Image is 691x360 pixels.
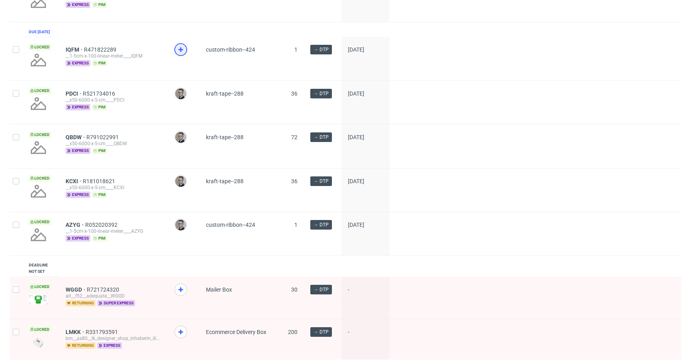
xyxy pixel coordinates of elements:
[92,235,107,242] span: pim
[206,90,244,97] span: kraft-tape--288
[294,46,298,53] span: 1
[83,90,117,97] a: R521734016
[66,60,90,66] span: express
[29,336,48,349] img: data
[66,342,96,349] span: returning
[66,134,86,140] a: QBDW
[29,88,51,94] span: Locked
[294,222,298,228] span: 1
[291,178,298,184] span: 36
[66,53,162,59] div: __1-5cm-x-100-linear-meter____IQFM
[291,90,298,97] span: 36
[66,235,90,242] span: express
[314,46,329,53] span: → DTP
[66,97,162,103] div: __x50-6000-x-5-cm____PDCI
[29,326,51,333] span: Locked
[314,178,329,185] span: → DTP
[29,138,48,157] img: no_design.png
[83,178,117,184] a: R181018621
[314,134,329,141] span: → DTP
[92,148,107,154] span: pim
[66,184,162,191] div: __x50-6000-x-5-cm____KCXI
[206,134,244,140] span: kraft-tape--288
[84,46,118,53] a: R471822289
[348,134,364,140] span: [DATE]
[206,222,255,228] span: custom-ribbon--424
[29,295,48,304] img: data
[29,219,51,225] span: Locked
[66,178,83,184] a: KCXI
[66,286,87,293] a: WGGD
[85,222,119,228] a: R052020392
[206,46,255,53] span: custom-ribbon--424
[348,90,364,97] span: [DATE]
[29,29,50,35] div: Due [DATE]
[66,335,162,342] div: bm__as80__lk_designer_shop_inhaberin_llinely_sanchez_de_klages__LMKK
[348,329,383,352] span: -
[288,329,298,335] span: 200
[314,286,329,293] span: → DTP
[29,175,51,182] span: Locked
[97,342,122,349] span: express
[66,90,83,97] a: PDCI
[92,192,107,198] span: pim
[314,90,329,97] span: → DTP
[29,225,48,244] img: no_design.png
[66,46,84,53] a: IQFM
[66,228,162,234] div: __1-5cm-x-100-linear-meter____AZYG
[66,222,85,228] a: AZYG
[29,44,51,50] span: Locked
[314,221,329,228] span: → DTP
[291,286,298,293] span: 30
[86,329,120,335] a: R331793591
[29,284,51,290] span: Locked
[206,178,244,184] span: kraft-tape--288
[29,132,51,138] span: Locked
[66,104,90,110] span: express
[92,104,107,110] span: pim
[66,140,162,147] div: __x50-6000-x-5-cm____QBDW
[206,329,266,335] span: Ecommerce Delivery Box
[175,176,186,187] img: Krystian Gaza
[291,134,298,140] span: 72
[86,134,120,140] a: R791022991
[206,286,232,293] span: Mailer Box
[66,2,90,8] span: express
[92,2,107,8] span: pim
[87,286,121,293] a: R721724320
[29,94,48,113] img: no_design.png
[66,148,90,154] span: express
[175,132,186,143] img: Krystian Gaza
[314,328,329,336] span: → DTP
[66,329,86,335] a: LMKK
[348,178,364,184] span: [DATE]
[175,88,186,99] img: Krystian Gaza
[348,46,364,53] span: [DATE]
[175,219,186,230] img: Krystian Gaza
[92,60,107,66] span: pim
[66,192,90,198] span: express
[66,293,162,299] div: alt__f52__adequate__WGGD
[348,286,383,310] span: -
[29,50,48,70] img: no_design.png
[29,182,48,201] img: no_design.png
[97,300,135,306] span: super express
[348,222,364,228] span: [DATE]
[29,262,53,275] div: Deadline not set
[66,300,96,306] span: returning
